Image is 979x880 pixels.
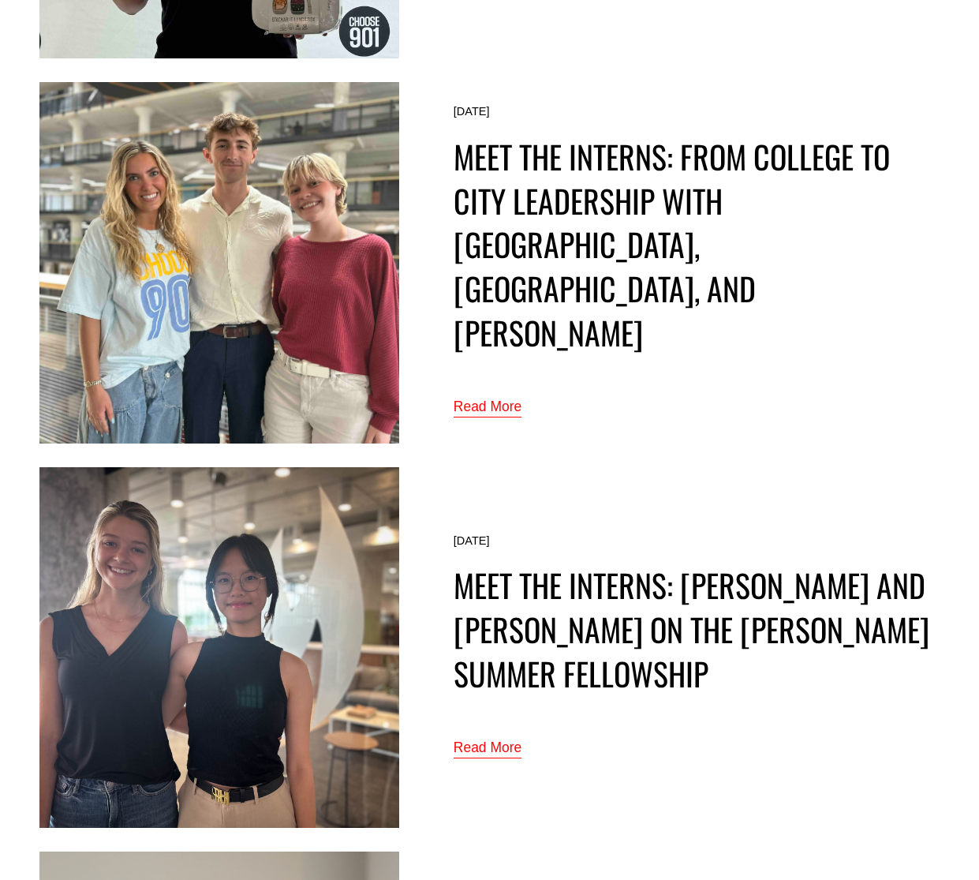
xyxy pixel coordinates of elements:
[39,467,400,829] img: MEET THE INTERNS: PhUOng Tran and ShannEn Alack on the Rhodes Summer Fellowship
[454,534,490,548] time: [DATE]
[454,395,521,420] a: Read More
[454,736,521,761] a: Read More
[39,82,400,444] img: meet the interns: From College to City Leadership with Micah, Abbey, and Mary
[454,105,490,118] time: [DATE]
[454,561,929,697] a: MEET THE INTERNS: [PERSON_NAME] and [PERSON_NAME] on the [PERSON_NAME] Summer Fellowship
[454,133,890,356] a: meet the interns: From College to City Leadership with [GEOGRAPHIC_DATA], [GEOGRAPHIC_DATA], and ...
